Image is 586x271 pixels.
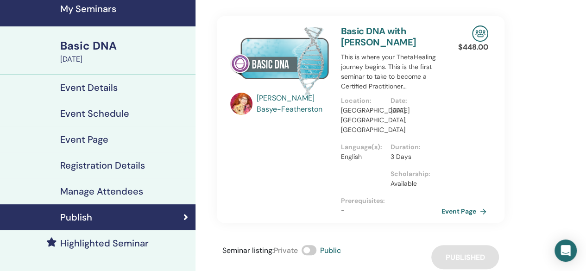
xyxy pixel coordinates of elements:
[230,25,330,95] img: Basic DNA
[320,246,341,255] span: Public
[222,246,274,255] span: Seminar listing :
[340,142,384,152] p: Language(s) :
[60,108,129,119] h4: Event Schedule
[60,54,190,65] div: [DATE]
[55,38,195,65] a: Basic DNA[DATE]
[554,239,577,262] div: Open Intercom Messenger
[391,169,435,179] p: Scholarship :
[340,52,440,91] p: This is where your ThetaHealing journey begins. This is the first seminar to take to become a Cer...
[391,179,435,189] p: Available
[60,3,190,14] h4: My Seminars
[340,196,440,206] p: Prerequisites :
[391,106,435,115] p: [DATE]
[340,25,416,48] a: Basic DNA with [PERSON_NAME]
[340,106,384,135] p: [GEOGRAPHIC_DATA], [GEOGRAPHIC_DATA], [GEOGRAPHIC_DATA]
[391,142,435,152] p: Duration :
[458,42,488,53] p: $ 448.00
[60,160,145,171] h4: Registration Details
[60,38,190,54] div: Basic DNA
[257,93,331,115] a: [PERSON_NAME] Basye-Featherston
[472,25,488,42] img: In-Person Seminar
[60,212,92,223] h4: Publish
[60,238,149,249] h4: Highlighted Seminar
[60,134,108,145] h4: Event Page
[391,96,435,106] p: Date :
[340,152,384,162] p: English
[60,82,118,93] h4: Event Details
[340,96,384,106] p: Location :
[60,186,143,197] h4: Manage Attendees
[230,93,252,115] img: default.jpg
[274,246,298,255] span: Private
[441,204,490,218] a: Event Page
[391,152,435,162] p: 3 Days
[340,206,440,215] p: -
